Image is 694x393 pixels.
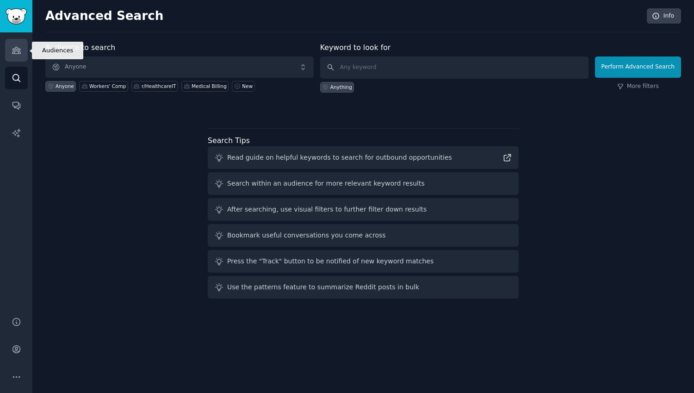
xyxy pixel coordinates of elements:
div: Medical Billing [192,83,227,89]
div: Press the "Track" button to be notified of new keyword matches [227,256,434,266]
label: Search Tips [208,136,250,145]
div: Search within an audience for more relevant keyword results [227,179,425,188]
label: Keyword to look for [320,43,391,52]
a: Info [647,8,681,24]
input: Any keyword [320,56,589,79]
div: After searching, use visual filters to further filter down results [227,205,427,214]
h2: Advanced Search [45,9,642,24]
img: GummySearch logo [6,8,27,25]
a: More filters [617,82,659,91]
div: Use the patterns feature to summarize Reddit posts in bulk [227,282,419,292]
div: New [242,83,253,89]
div: Anyone [56,83,74,89]
label: Audience to search [45,43,115,52]
button: Anyone [45,56,314,78]
div: Read guide on helpful keywords to search for outbound opportunities [227,153,452,162]
a: New [232,81,254,92]
div: Bookmark useful conversations you come across [227,231,386,240]
div: r/HealthcareIT [142,83,176,89]
div: Workers' Comp [89,83,126,89]
div: Anything [330,84,352,90]
button: Perform Advanced Search [595,56,681,78]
